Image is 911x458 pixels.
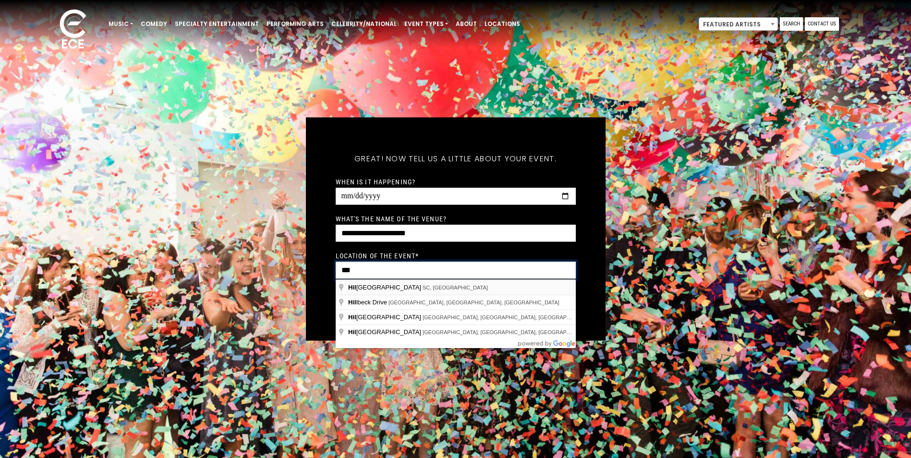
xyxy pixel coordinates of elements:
[481,16,524,32] a: Locations
[805,17,839,31] a: Contact Us
[348,328,423,336] span: [GEOGRAPHIC_DATA]
[348,284,423,291] span: [GEOGRAPHIC_DATA]
[423,314,594,320] span: [GEOGRAPHIC_DATA], [GEOGRAPHIC_DATA], [GEOGRAPHIC_DATA]
[348,328,356,336] span: Hil
[49,7,97,53] img: ece_new_logo_whitev2-1.png
[423,285,488,290] span: SC, [GEOGRAPHIC_DATA]
[423,329,594,335] span: [GEOGRAPHIC_DATA], [GEOGRAPHIC_DATA], [GEOGRAPHIC_DATA]
[348,313,423,321] span: [GEOGRAPHIC_DATA]
[699,18,777,31] span: Featured Artists
[328,16,401,32] a: Celebrity/National
[452,16,481,32] a: About
[263,16,328,32] a: Performing Arts
[171,16,263,32] a: Specialty Entertainment
[336,178,416,186] label: When is it happening?
[336,252,419,260] label: Location of the event
[336,142,576,176] h5: Great! Now tell us a little about your event.
[401,16,452,32] a: Event Types
[780,17,803,31] a: Search
[137,16,171,32] a: Comedy
[348,284,356,291] span: Hil
[699,17,778,31] span: Featured Artists
[105,16,137,32] a: Music
[348,299,356,306] span: Hil
[389,300,559,305] span: [GEOGRAPHIC_DATA], [GEOGRAPHIC_DATA], [GEOGRAPHIC_DATA]
[348,313,356,321] span: Hil
[348,299,389,306] span: lbeck Drive
[336,215,447,223] label: What's the name of the venue?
